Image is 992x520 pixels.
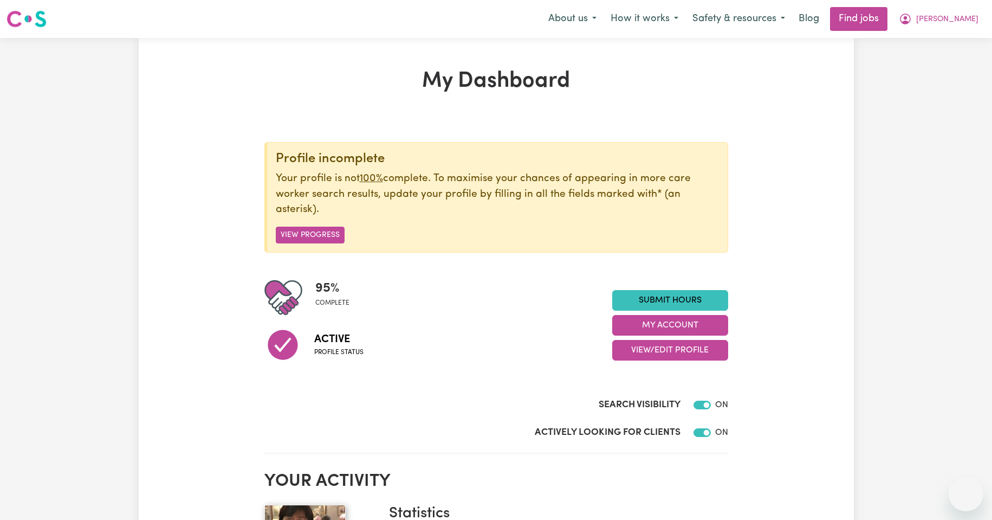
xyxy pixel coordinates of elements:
a: Submit Hours [612,290,728,311]
h2: Your activity [264,471,728,492]
a: Careseekers logo [7,7,47,31]
img: Careseekers logo [7,9,47,29]
label: Actively Looking for Clients [535,426,680,440]
button: View Progress [276,227,345,243]
div: Profile incomplete [276,151,719,167]
button: Safety & resources [685,8,792,30]
button: How it works [604,8,685,30]
h1: My Dashboard [264,68,728,94]
span: ON [715,428,728,437]
a: Find jobs [830,7,887,31]
div: Profile completeness: 95% [315,279,358,317]
button: My Account [892,8,985,30]
iframe: Button to launch messaging window [949,477,983,511]
span: Active [314,331,364,348]
span: ON [715,401,728,409]
button: My Account [612,315,728,336]
span: [PERSON_NAME] [916,14,978,25]
span: Profile status [314,348,364,357]
a: Blog [792,7,826,31]
span: complete [315,298,349,308]
button: About us [541,8,604,30]
button: View/Edit Profile [612,340,728,361]
p: Your profile is not complete. To maximise your chances of appearing in more care worker search re... [276,171,719,218]
u: 100% [360,174,383,184]
span: 95 % [315,279,349,298]
label: Search Visibility [599,398,680,412]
